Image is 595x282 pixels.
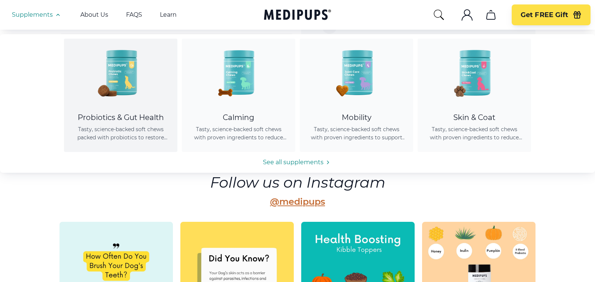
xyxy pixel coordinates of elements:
[264,8,331,23] a: Medipups
[427,125,522,142] span: Tasty, science-backed soft chews with proven ingredients to reduce shedding, promote healthy skin...
[12,11,53,19] span: Supplements
[80,11,108,19] a: About Us
[64,39,177,152] a: Probiotic Dog Chews - MedipupsProbiotics & Gut HealthTasty, science-backed soft chews packed with...
[309,113,404,122] div: Mobility
[87,39,154,106] img: Probiotic Dog Chews - Medipups
[210,172,385,193] h6: Follow us on Instagram
[323,39,390,106] img: Joint Care Chews - Medipups
[441,39,508,106] img: Skin & Coat Chews - Medipups
[309,125,404,142] span: Tasty, science-backed soft chews with proven ingredients to support joint health, improve mobilit...
[433,9,445,21] button: search
[182,39,295,152] a: Calming Dog Chews - MedipupsCalmingTasty, science-backed soft chews with proven ingredients to re...
[191,113,286,122] div: Calming
[205,39,272,106] img: Calming Dog Chews - Medipups
[521,11,568,19] span: Get FREE Gift
[191,125,286,142] span: Tasty, science-backed soft chews with proven ingredients to reduce anxiety, promote relaxation, a...
[12,10,62,19] button: Supplements
[270,196,325,207] a: @medipups
[512,4,591,25] button: Get FREE Gift
[482,6,500,24] button: cart
[160,11,177,19] a: Learn
[73,125,168,142] span: Tasty, science-backed soft chews packed with probiotics to restore gut balance, ease itching, sup...
[418,39,531,152] a: Skin & Coat Chews - MedipupsSkin & CoatTasty, science-backed soft chews with proven ingredients t...
[427,113,522,122] div: Skin & Coat
[126,11,142,19] a: FAQS
[73,113,168,122] div: Probiotics & Gut Health
[300,39,413,152] a: Joint Care Chews - MedipupsMobilityTasty, science-backed soft chews with proven ingredients to su...
[458,6,476,24] button: account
